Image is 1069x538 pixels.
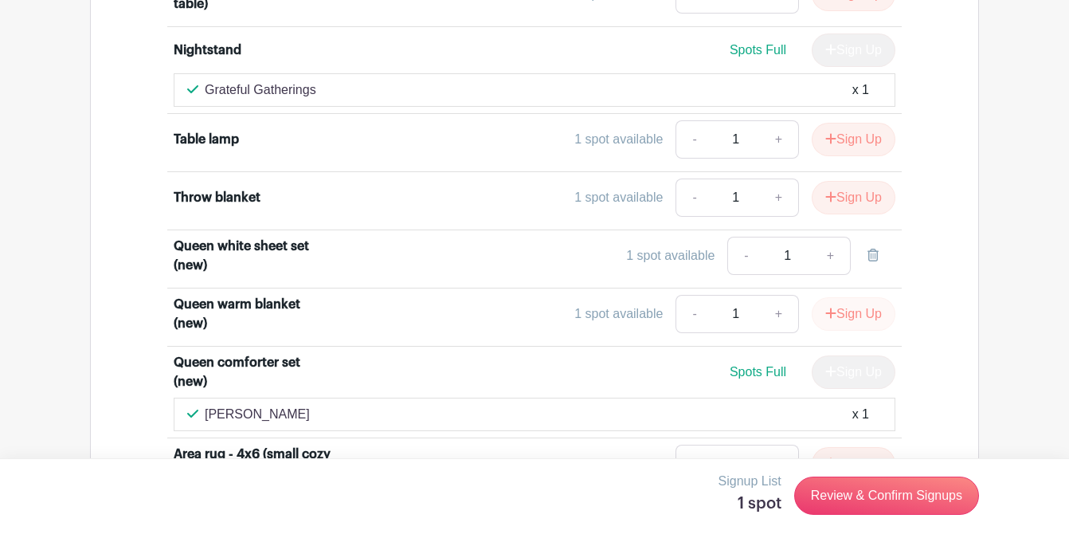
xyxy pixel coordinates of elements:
[675,295,712,333] a: -
[174,41,241,60] div: Nightstand
[205,405,310,424] p: [PERSON_NAME]
[812,447,895,481] button: Sign Up
[675,120,712,159] a: -
[574,304,663,324] div: 1 spot available
[675,445,712,483] a: -
[730,43,786,57] span: Spots Full
[574,130,663,149] div: 1 spot available
[852,405,869,424] div: x 1
[812,181,895,214] button: Sign Up
[174,237,335,275] div: Queen white sheet set (new)
[727,237,764,275] a: -
[174,295,335,333] div: Queen warm blanket (new)
[174,130,239,149] div: Table lamp
[574,454,663,473] div: 1 spot available
[675,179,712,217] a: -
[852,81,869,100] div: x 1
[174,445,335,483] div: Area rug - 4x6 (small cozy rug)
[174,353,335,391] div: Queen comforter set (new)
[794,477,979,515] a: Review & Confirm Signups
[574,188,663,207] div: 1 spot available
[205,81,316,100] p: Grateful Gatherings
[759,295,799,333] a: +
[719,494,781,513] h5: 1 spot
[174,188,260,207] div: Throw blanket
[811,237,851,275] a: +
[719,472,781,491] p: Signup List
[759,179,799,217] a: +
[812,297,895,331] button: Sign Up
[759,120,799,159] a: +
[626,246,715,265] div: 1 spot available
[730,365,786,379] span: Spots Full
[759,445,799,483] a: +
[812,123,895,156] button: Sign Up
